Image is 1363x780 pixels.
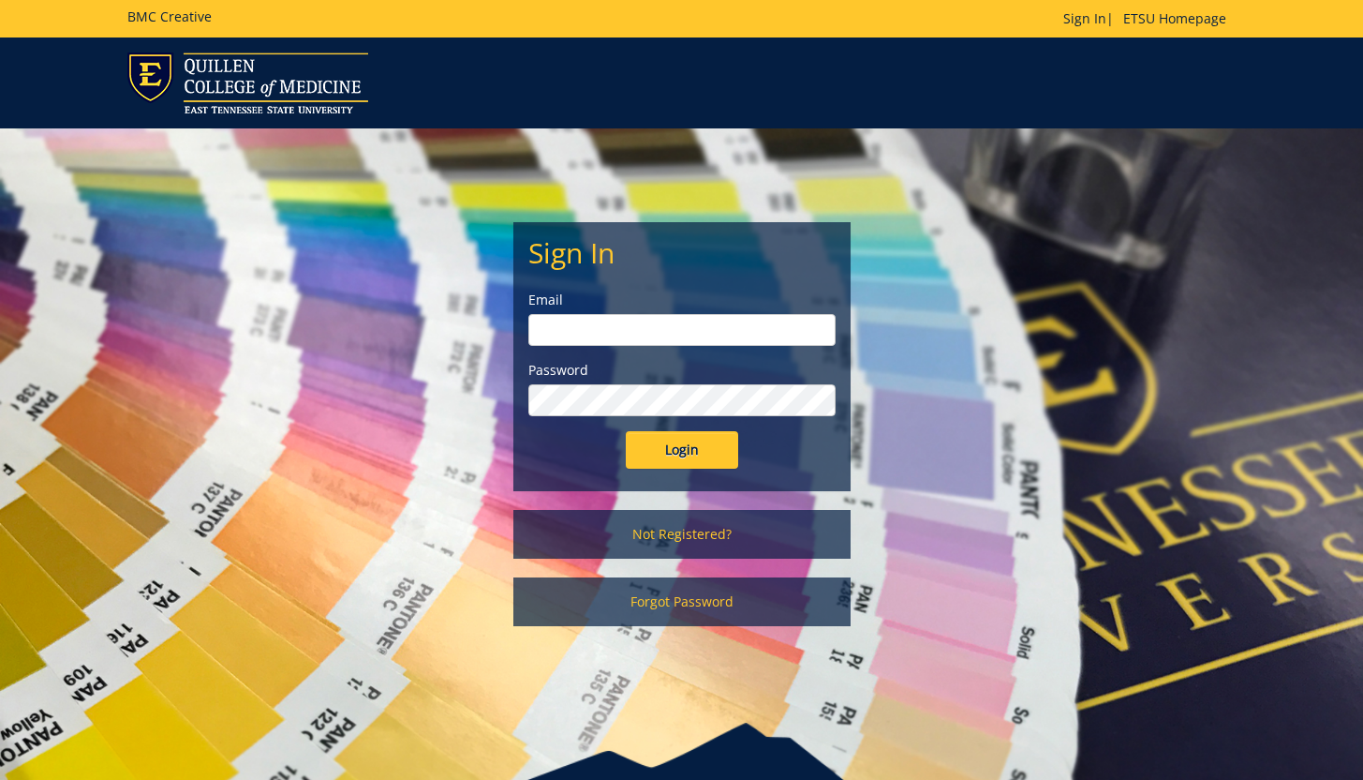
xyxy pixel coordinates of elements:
input: Login [626,431,738,469]
a: Forgot Password [513,577,851,626]
p: | [1063,9,1236,28]
a: Sign In [1063,9,1106,27]
a: ETSU Homepage [1114,9,1236,27]
img: ETSU logo [127,52,368,113]
h2: Sign In [528,237,836,268]
label: Email [528,291,836,309]
label: Password [528,361,836,380]
a: Not Registered? [513,510,851,559]
h5: BMC Creative [127,9,212,23]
